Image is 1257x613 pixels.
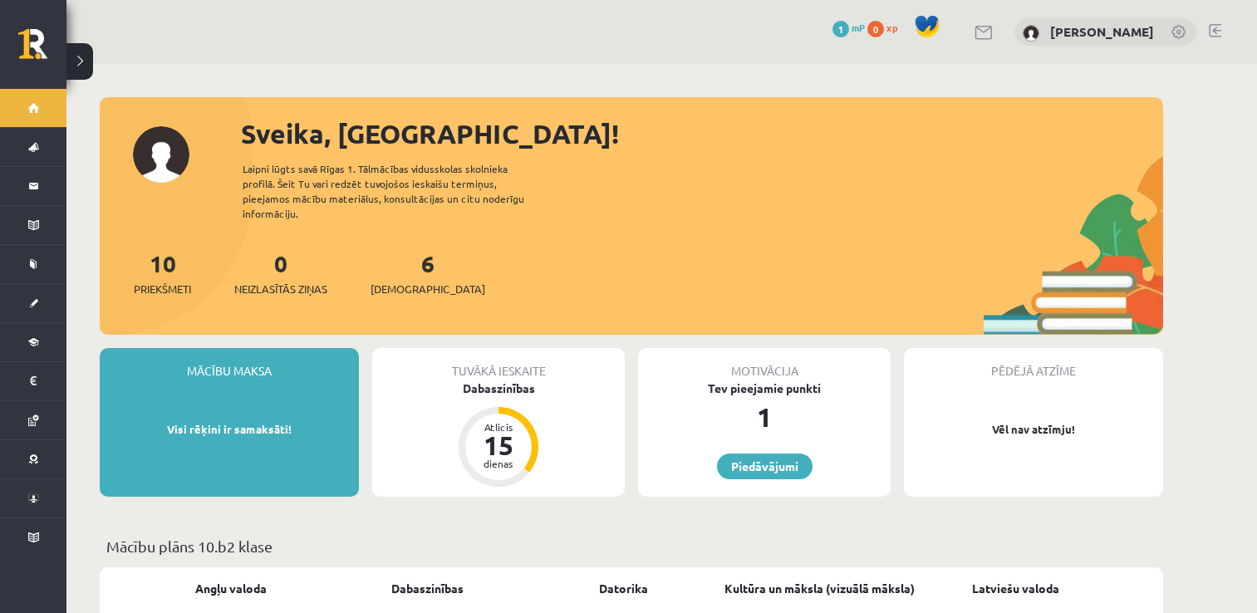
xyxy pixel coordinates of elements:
div: Dabaszinības [372,380,625,397]
a: Kultūra un māksla (vizuālā māksla) [724,580,915,597]
a: [PERSON_NAME] [1050,23,1154,40]
a: 0 xp [867,21,906,34]
span: 0 [867,21,884,37]
a: Rīgas 1. Tālmācības vidusskola [18,29,66,71]
span: Neizlasītās ziņas [234,281,327,297]
div: Sveika, [GEOGRAPHIC_DATA]! [241,114,1163,154]
div: Motivācija [638,348,891,380]
div: Laipni lūgts savā Rīgas 1. Tālmācības vidusskolas skolnieka profilā. Šeit Tu vari redzēt tuvojošo... [243,161,553,221]
div: dienas [474,459,523,468]
a: 1 mP [832,21,865,34]
div: Mācību maksa [100,348,359,380]
img: Melānija Nemane [1023,25,1039,42]
p: Vēl nav atzīmju! [912,421,1155,438]
a: Angļu valoda [195,580,267,597]
span: 1 [832,21,849,37]
span: xp [886,21,897,34]
div: Atlicis [474,422,523,432]
a: 6[DEMOGRAPHIC_DATA] [371,248,485,297]
span: mP [852,21,865,34]
a: Datorika [599,580,648,597]
div: 1 [638,397,891,437]
div: Tev pieejamie punkti [638,380,891,397]
div: Tuvākā ieskaite [372,348,625,380]
div: Pēdējā atzīme [904,348,1163,380]
a: 10Priekšmeti [134,248,191,297]
a: Latviešu valoda [972,580,1059,597]
span: [DEMOGRAPHIC_DATA] [371,281,485,297]
p: Visi rēķini ir samaksāti! [108,421,351,438]
div: 15 [474,432,523,459]
a: Piedāvājumi [717,454,813,479]
a: Dabaszinības Atlicis 15 dienas [372,380,625,489]
a: 0Neizlasītās ziņas [234,248,327,297]
span: Priekšmeti [134,281,191,297]
p: Mācību plāns 10.b2 klase [106,535,1156,557]
a: Dabaszinības [391,580,464,597]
